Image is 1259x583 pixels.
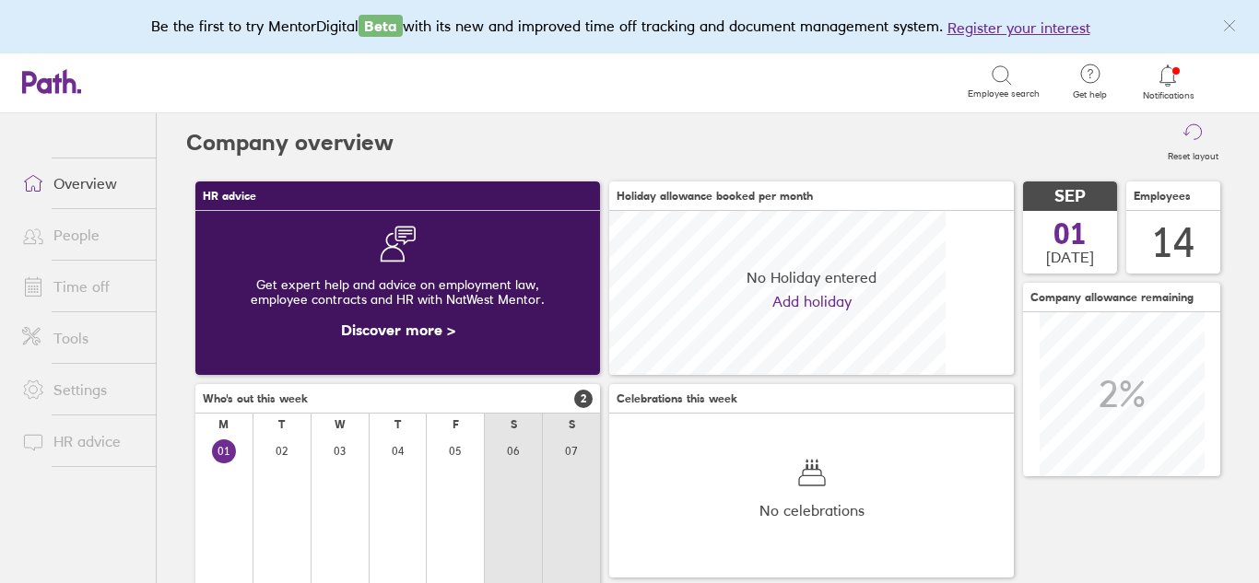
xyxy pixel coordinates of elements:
a: People [7,216,156,253]
span: [DATE] [1046,249,1094,265]
button: Reset layout [1157,113,1230,172]
span: SEP [1054,187,1086,206]
label: Reset layout [1157,146,1230,162]
div: S [511,418,517,431]
div: Be the first to try MentorDigital with its new and improved time off tracking and document manage... [151,15,1109,39]
a: Discover more > [341,321,455,339]
a: Time off [7,268,156,305]
div: F [453,418,459,431]
span: Get help [1060,89,1120,100]
span: Holiday allowance booked per month [617,190,813,203]
a: Settings [7,371,156,408]
div: Search [206,73,253,89]
span: HR advice [203,190,256,203]
span: Notifications [1138,90,1198,101]
button: Register your interest [947,17,1090,39]
a: HR advice [7,423,156,460]
a: Tools [7,320,156,356]
div: Get expert help and advice on employment law, employee contracts and HR with NatWest Mentor. [210,262,585,321]
span: No Holiday entered [747,269,877,286]
div: W [335,418,346,431]
span: Celebrations this week [617,392,737,405]
span: Who's out this week [203,392,308,405]
span: Beta [359,15,403,37]
a: Add holiday [772,293,852,309]
span: Employees [1134,190,1191,203]
div: S [569,418,575,431]
span: 01 [1053,219,1087,249]
span: 2 [574,390,593,408]
span: Employee search [968,88,1040,99]
div: T [394,418,401,431]
a: Overview [7,165,156,202]
a: Notifications [1138,63,1198,101]
div: T [278,418,285,431]
span: No celebrations [759,502,865,519]
span: Company allowance remaining [1030,291,1194,304]
div: 14 [1151,219,1195,266]
div: M [218,418,229,431]
h2: Company overview [186,113,394,172]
